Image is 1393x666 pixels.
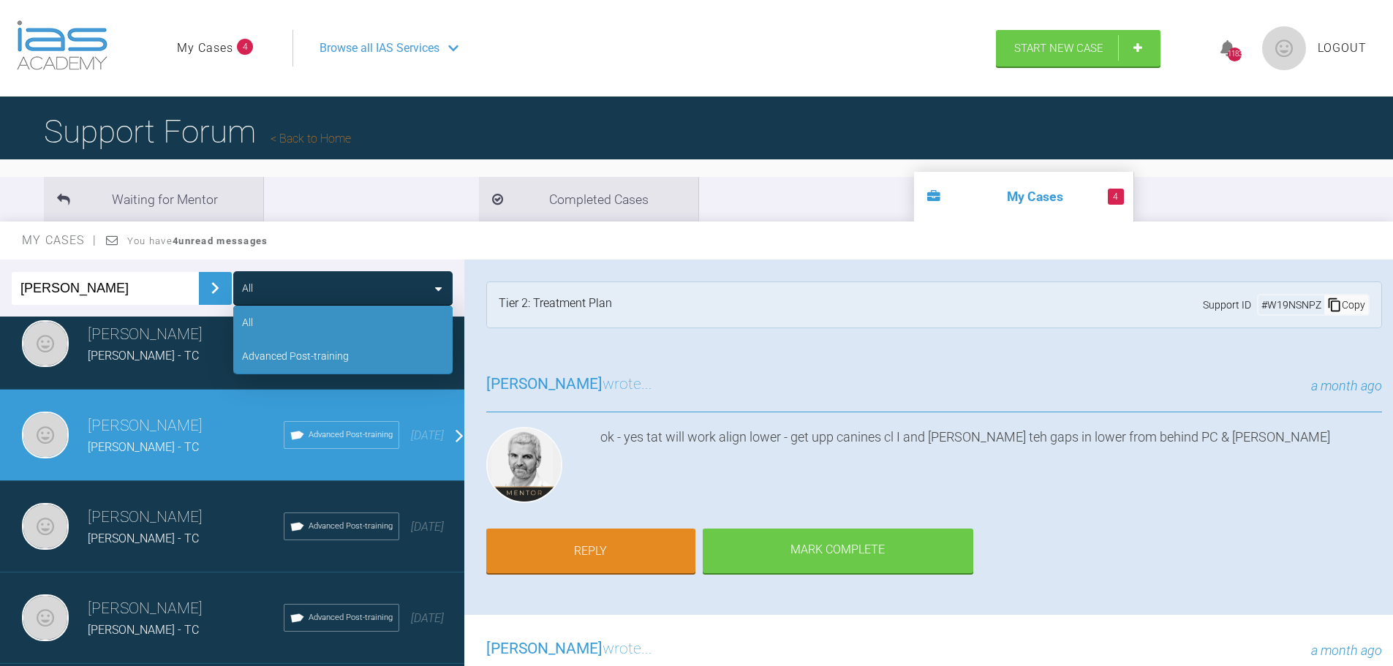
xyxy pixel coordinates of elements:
[309,428,393,442] span: Advanced Post-training
[88,322,284,347] h3: [PERSON_NAME]
[242,348,349,364] div: Advanced Post-training
[203,276,227,300] img: chevronRight.28bd32b0.svg
[486,375,603,393] span: [PERSON_NAME]
[1014,42,1103,55] span: Start New Case
[17,20,107,70] img: logo-light.3e3ef733.png
[88,531,199,545] span: [PERSON_NAME] - TC
[309,520,393,533] span: Advanced Post-training
[600,427,1382,509] div: ok - yes tat will work align lower - get upp canines cl I and [PERSON_NAME] teh gaps in lower fro...
[88,414,284,439] h3: [PERSON_NAME]
[411,428,444,442] span: [DATE]
[499,294,612,316] div: Tier 2: Treatment Plan
[22,320,69,367] img: Tom Crotty
[1203,297,1251,313] span: Support ID
[1262,26,1306,70] img: profile.png
[88,623,199,637] span: [PERSON_NAME] - TC
[22,412,69,458] img: Tom Crotty
[703,529,973,574] div: Mark Complete
[486,427,562,503] img: Ross Hobson
[242,314,253,330] div: All
[127,235,268,246] span: You have
[88,349,199,363] span: [PERSON_NAME] - TC
[271,132,351,145] a: Back to Home
[88,597,284,621] h3: [PERSON_NAME]
[12,272,199,305] input: Enter Case ID or Title
[1228,48,1242,61] div: 1183
[914,172,1133,222] li: My Cases
[177,39,233,58] a: My Cases
[22,503,69,550] img: Tom Crotty
[486,640,603,657] span: [PERSON_NAME]
[44,106,351,157] h1: Support Forum
[237,39,253,55] span: 4
[486,637,652,662] h3: wrote...
[22,594,69,641] img: Tom Crotty
[1311,378,1382,393] span: a month ago
[411,611,444,625] span: [DATE]
[996,30,1160,67] a: Start New Case
[88,505,284,530] h3: [PERSON_NAME]
[486,529,695,574] a: Reply
[320,39,439,58] span: Browse all IAS Services
[1324,295,1368,314] div: Copy
[242,280,253,296] div: All
[22,233,97,247] span: My Cases
[173,235,268,246] strong: 4 unread messages
[1108,189,1124,205] span: 4
[1318,39,1367,58] a: Logout
[309,611,393,624] span: Advanced Post-training
[411,520,444,534] span: [DATE]
[479,177,698,222] li: Completed Cases
[1311,643,1382,658] span: a month ago
[44,177,263,222] li: Waiting for Mentor
[1258,297,1324,313] div: # W19NSNPZ
[486,372,652,397] h3: wrote...
[88,440,199,454] span: [PERSON_NAME] - TC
